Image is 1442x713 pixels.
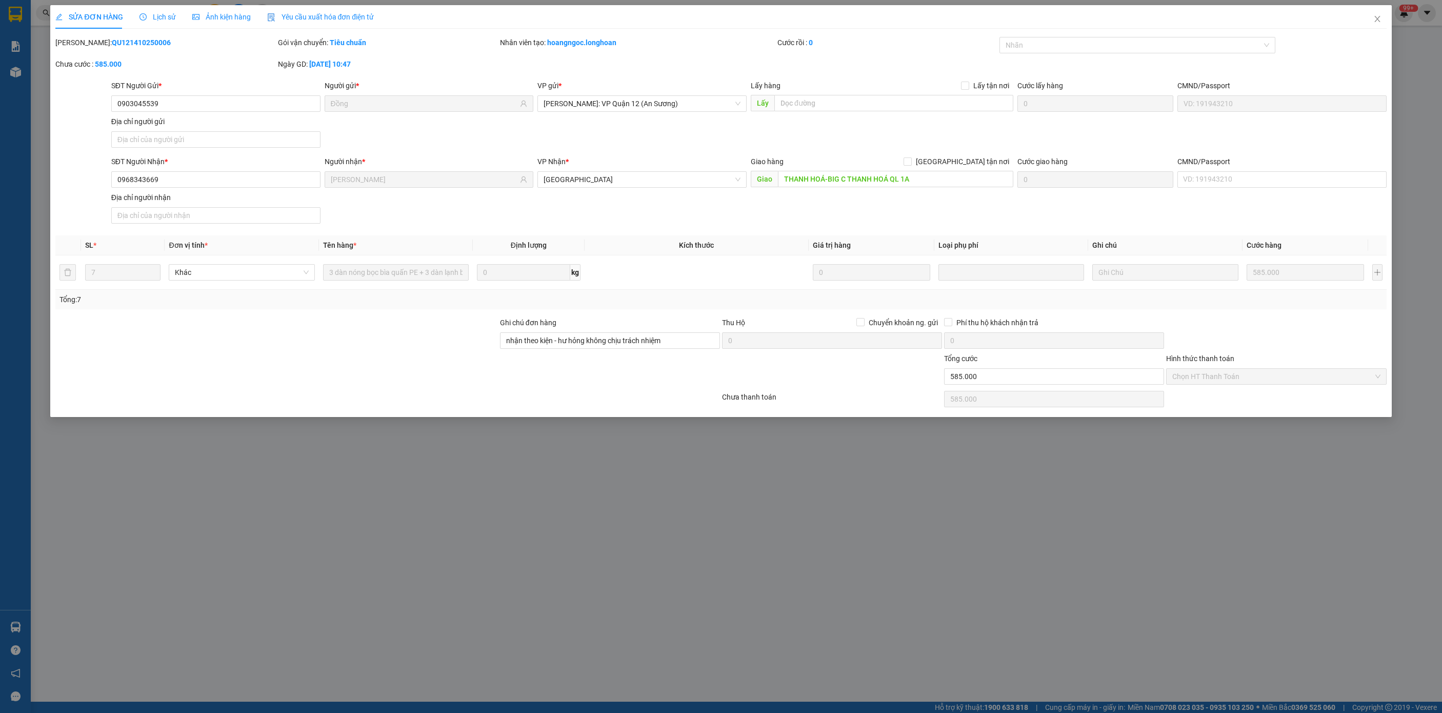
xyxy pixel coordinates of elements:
[679,241,714,249] span: Kích thước
[1373,15,1381,23] span: close
[111,192,321,203] div: Địa chỉ người nhận
[537,157,566,166] span: VP Nhận
[55,58,275,70] div: Chưa cước :
[1017,95,1173,112] input: Cước lấy hàng
[55,13,123,21] span: SỬA ĐƠN HÀNG
[175,265,308,280] span: Khác
[112,38,171,47] b: QU121410250006
[330,38,366,47] b: Tiêu chuẩn
[325,156,534,167] div: Người nhận
[751,171,778,187] span: Giao
[323,264,469,281] input: VD: Bàn, Ghế
[1088,235,1242,255] th: Ghi chú
[544,172,740,187] span: Thanh Hóa
[278,37,498,48] div: Gói vận chuyển:
[331,98,518,109] input: Tên người gửi
[500,37,775,48] div: Nhân viên tạo:
[139,13,176,21] span: Lịch sử
[520,176,527,183] span: user
[169,241,207,249] span: Đơn vị tính
[1166,354,1234,363] label: Hình thức thanh toán
[969,80,1013,91] span: Lấy tận nơi
[570,264,580,281] span: kg
[1177,95,1387,112] input: VD: 191943210
[1247,241,1281,249] span: Cước hàng
[537,80,747,91] div: VP gửi
[111,156,321,167] div: SĐT Người Nhận
[500,319,556,327] label: Ghi chú đơn hàng
[111,207,321,224] input: Địa chỉ của người nhận
[722,319,745,327] span: Thu Hộ
[934,235,1088,255] th: Loại phụ phí
[778,171,1013,187] input: Dọc đường
[111,116,321,127] div: Địa chỉ người gửi
[1172,369,1380,384] span: Chọn HT Thanh Toán
[813,241,851,249] span: Giá trị hàng
[55,13,63,21] span: edit
[1017,82,1063,90] label: Cước lấy hàng
[1017,171,1173,188] input: Cước giao hàng
[55,37,275,48] div: [PERSON_NAME]:
[59,264,76,281] button: delete
[1177,156,1387,167] div: CMND/Passport
[751,82,780,90] span: Lấy hàng
[309,60,351,68] b: [DATE] 10:47
[813,264,931,281] input: 0
[774,95,1013,111] input: Dọc đường
[323,241,356,249] span: Tên hàng
[95,60,122,68] b: 585.000
[139,13,147,21] span: clock-circle
[278,58,498,70] div: Ngày GD:
[192,13,199,21] span: picture
[751,95,774,111] span: Lấy
[325,80,534,91] div: Người gửi
[544,96,740,111] span: Hồ Chí Minh: VP Quận 12 (An Sương)
[944,354,977,363] span: Tổng cước
[912,156,1013,167] span: [GEOGRAPHIC_DATA] tận nơi
[85,241,93,249] span: SL
[331,174,518,185] input: Tên người nhận
[751,157,784,166] span: Giao hàng
[59,294,555,305] div: Tổng: 7
[1363,5,1392,34] button: Close
[1017,157,1068,166] label: Cước giao hàng
[1177,80,1387,91] div: CMND/Passport
[192,13,251,21] span: Ảnh kiện hàng
[500,332,720,349] input: Ghi chú đơn hàng
[809,38,813,47] b: 0
[547,38,616,47] b: hoangngoc.longhoan
[721,391,943,409] div: Chưa thanh toán
[267,13,275,22] img: icon
[111,131,321,148] input: Địa chỉ của người gửi
[777,37,997,48] div: Cước rồi :
[1372,264,1382,281] button: plus
[511,241,547,249] span: Định lượng
[952,317,1043,328] span: Phí thu hộ khách nhận trả
[520,100,527,107] span: user
[865,317,942,328] span: Chuyển khoản ng. gửi
[1092,264,1238,281] input: Ghi Chú
[111,80,321,91] div: SĐT Người Gửi
[267,13,374,21] span: Yêu cầu xuất hóa đơn điện tử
